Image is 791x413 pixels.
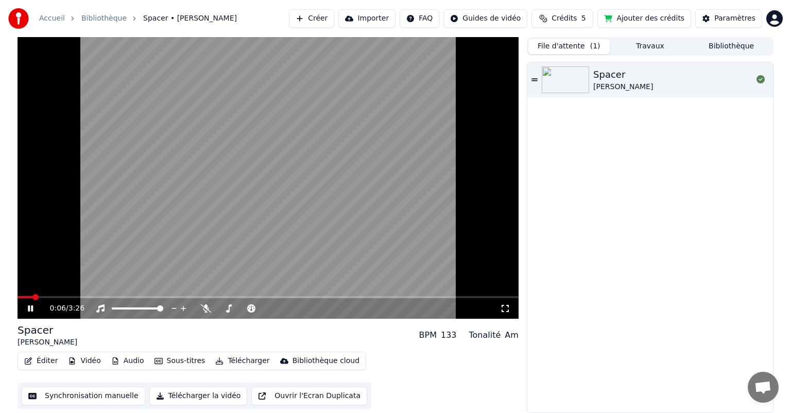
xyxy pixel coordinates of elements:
button: Vidéo [64,354,105,368]
button: Sous-titres [150,354,210,368]
span: Spacer • [PERSON_NAME] [143,13,237,24]
button: Ouvrir l'Ecran Duplicata [251,387,367,405]
button: Télécharger la vidéo [149,387,248,405]
button: FAQ [400,9,439,28]
button: Travaux [610,39,691,54]
a: Bibliothèque [81,13,127,24]
span: 5 [581,13,586,24]
button: Crédits5 [531,9,593,28]
span: ( 1 ) [590,41,600,51]
div: Am [505,329,519,341]
div: / [50,303,75,314]
button: File d'attente [528,39,610,54]
button: Audio [107,354,148,368]
button: Télécharger [211,354,273,368]
nav: breadcrumb [39,13,237,24]
div: Tonalité [469,329,501,341]
span: 3:26 [68,303,84,314]
button: Paramètres [695,9,762,28]
img: youka [8,8,29,29]
a: Accueil [39,13,65,24]
span: 0:06 [50,303,66,314]
div: [PERSON_NAME] [18,337,77,348]
button: Importer [338,9,395,28]
div: Ouvrir le chat [748,372,779,403]
button: Guides de vidéo [443,9,527,28]
button: Synchronisation manuelle [22,387,145,405]
div: BPM [419,329,437,341]
button: Créer [289,9,334,28]
button: Éditer [20,354,62,368]
div: Paramètres [714,13,755,24]
div: Bibliothèque cloud [293,356,359,366]
div: [PERSON_NAME] [593,82,653,92]
button: Bibliothèque [691,39,772,54]
div: Spacer [593,67,653,82]
div: 133 [441,329,457,341]
div: Spacer [18,323,77,337]
button: Ajouter des crédits [597,9,691,28]
span: Crédits [552,13,577,24]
